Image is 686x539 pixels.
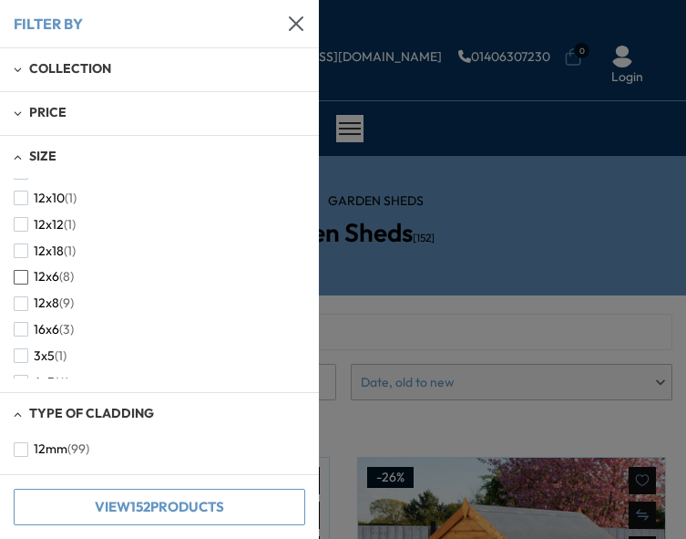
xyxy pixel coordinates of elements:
[59,269,74,285] span: (8)
[34,348,55,364] span: 3x5
[34,295,59,311] span: 12x8
[34,191,65,206] span: 12x10
[34,322,59,337] span: 16x6
[59,295,74,311] span: (9)
[14,316,74,343] button: 16x6
[14,185,77,212] button: 12x10
[14,290,74,316] button: 12x8
[29,60,111,77] span: Collection
[64,217,76,233] span: (1)
[67,441,89,457] span: (99)
[14,212,76,238] button: 12x12
[34,217,64,233] span: 12x12
[34,269,59,285] span: 12x6
[34,164,60,180] span: 10x9
[29,104,67,120] span: Price
[55,348,67,364] span: (1)
[34,244,64,259] span: 12x18
[65,191,77,206] span: (1)
[59,322,74,337] span: (3)
[29,148,56,164] span: Size
[29,405,154,421] span: Type of Cladding
[130,490,150,524] b: 152
[34,441,67,457] span: 12mm
[14,436,89,462] button: 12mm
[14,489,305,525] button: View152Products
[14,343,67,369] button: 3x5
[34,375,55,390] span: 4x3
[14,14,280,34] div: Filter By
[60,164,72,180] span: (1)
[14,264,74,290] button: 12x6
[14,238,76,264] button: 12x18
[64,244,76,259] span: (1)
[14,369,69,396] button: 4x3
[55,375,69,390] span: (4)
